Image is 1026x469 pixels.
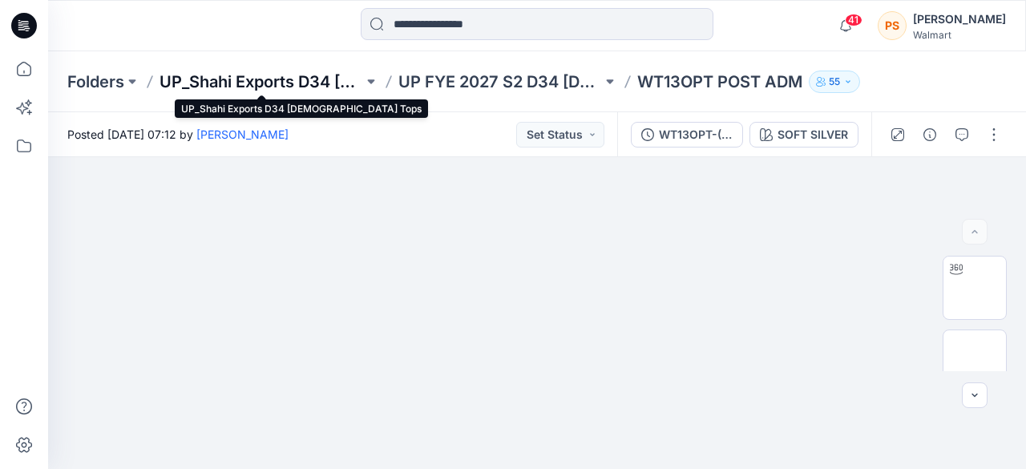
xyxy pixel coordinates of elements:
[749,122,858,148] button: SOFT SILVER
[631,122,743,148] button: WT13OPT-(SZ-M)-21-06-2025-AH
[778,126,848,144] div: SOFT SILVER
[845,14,862,26] span: 41
[917,122,943,148] button: Details
[196,127,289,141] a: [PERSON_NAME]
[67,126,289,143] span: Posted [DATE] 07:12 by
[398,71,602,93] a: UP FYE 2027 S2 D34 [DEMOGRAPHIC_DATA] Woven Tops
[913,10,1006,29] div: [PERSON_NAME]
[67,71,124,93] a: Folders
[160,71,363,93] a: UP_Shahi Exports D34 [DEMOGRAPHIC_DATA] Tops
[659,126,733,144] div: WT13OPT-(SZ-M)-21-06-2025-AH
[829,73,840,91] p: 55
[637,71,802,93] p: WT13OPT POST ADM
[913,29,1006,41] div: Walmart
[809,71,860,93] button: 55
[878,11,907,40] div: PS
